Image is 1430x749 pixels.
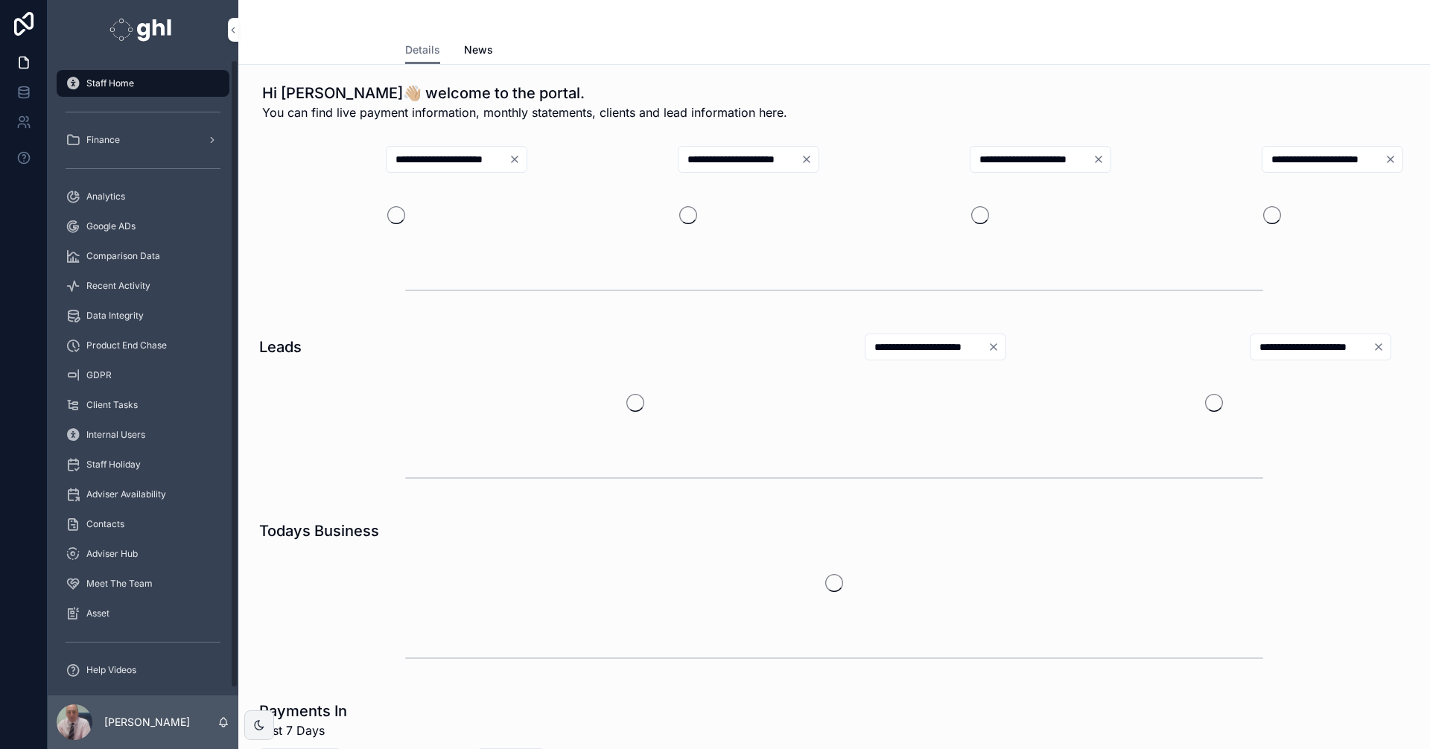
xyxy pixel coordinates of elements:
a: Internal Users [57,421,229,448]
span: Details [405,42,440,57]
div: scrollable content [48,60,238,695]
a: Adviser Hub [57,541,229,567]
p: [PERSON_NAME] [104,715,190,730]
span: Meet The Team [86,578,153,590]
h1: Payments In [259,701,347,721]
a: Analytics [57,183,229,210]
span: News [464,42,493,57]
a: Recent Activity [57,272,229,299]
span: Google ADs [86,220,136,232]
span: Client Tasks [86,399,138,411]
span: Internal Users [86,429,145,441]
a: Staff Holiday [57,451,229,478]
a: Comparison Data [57,243,229,270]
a: News [464,36,493,66]
a: Help Videos [57,657,229,683]
span: Asset [86,608,109,619]
a: Finance [57,127,229,153]
a: GDPR [57,362,229,389]
span: Contacts [86,518,124,530]
a: Client Tasks [57,392,229,418]
img: App logo [109,18,176,42]
span: Product End Chase [86,340,167,351]
button: Clear [988,341,1005,353]
a: Meet The Team [57,570,229,597]
h1: Todays Business [259,520,379,541]
a: Contacts [57,511,229,538]
span: You can find live payment information, monthly statements, clients and lead information here. [262,103,787,121]
span: Recent Activity [86,280,150,292]
span: Staff Home [86,77,134,89]
button: Clear [1385,153,1402,165]
span: Help Videos [86,664,136,676]
a: Asset [57,600,229,627]
button: Clear [509,153,527,165]
h1: Hi [PERSON_NAME]👋🏼 welcome to the portal. [262,83,787,103]
span: Staff Holiday [86,459,141,471]
a: Data Integrity [57,302,229,329]
span: Analytics [86,191,125,203]
button: Clear [801,153,819,165]
span: Comparison Data [86,250,160,262]
span: Finance [86,134,120,146]
a: Adviser Availability [57,481,229,508]
button: Clear [1373,341,1391,353]
a: Staff Home [57,70,229,97]
span: Adviser Availability [86,488,166,500]
span: Adviser Hub [86,548,138,560]
button: Clear [1093,153,1110,165]
a: Google ADs [57,213,229,240]
span: Data Integrity [86,310,144,322]
span: GDPR [86,369,112,381]
a: Details [405,36,440,65]
h1: Leads [259,337,302,357]
span: Last 7 Days [259,721,347,739]
a: Product End Chase [57,332,229,359]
